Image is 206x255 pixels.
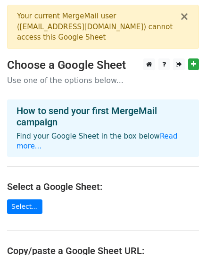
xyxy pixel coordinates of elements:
[7,199,42,214] a: Select...
[16,105,190,128] h4: How to send your first MergeMail campaign
[7,181,199,192] h4: Select a Google Sheet:
[180,11,189,22] button: ×
[17,11,180,43] div: Your current MergeMail user ( [EMAIL_ADDRESS][DOMAIN_NAME] ) cannot access this Google Sheet
[16,132,190,151] p: Find your Google Sheet in the box below
[7,75,199,85] p: Use one of the options below...
[7,58,199,72] h3: Choose a Google Sheet
[16,132,178,150] a: Read more...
